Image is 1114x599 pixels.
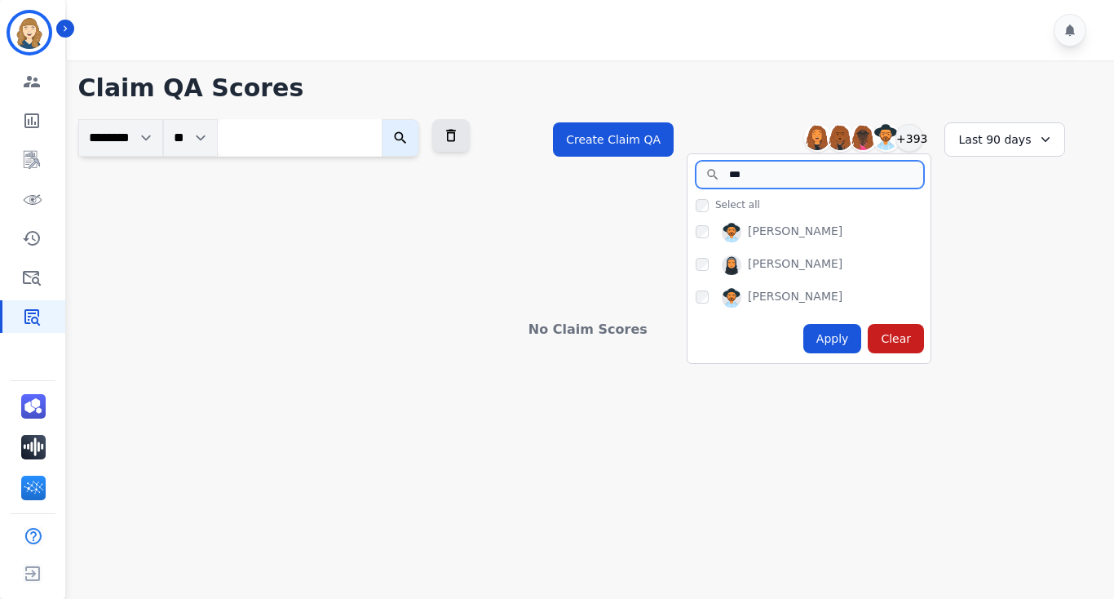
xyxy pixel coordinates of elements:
h1: Claim QA Scores [78,73,1098,103]
button: Create Claim QA [553,122,674,157]
div: No Claim Scores [78,320,1098,339]
div: +393 [895,124,923,152]
img: Bordered avatar [10,13,49,52]
span: Select all [715,198,760,211]
div: Clear [868,324,924,353]
div: [PERSON_NAME] [748,288,842,308]
div: Last 90 days [944,122,1065,157]
div: [PERSON_NAME] [748,223,842,242]
div: [PERSON_NAME] [748,255,842,275]
div: Apply [803,324,862,353]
